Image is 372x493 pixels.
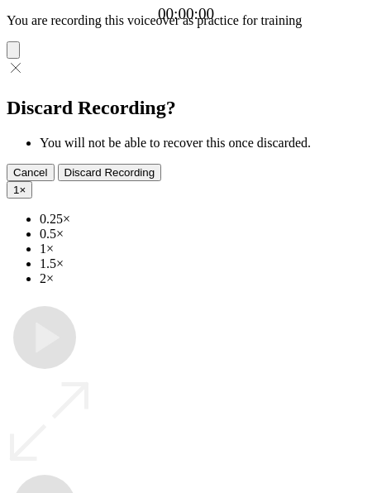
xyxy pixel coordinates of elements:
li: 1× [40,242,365,256]
a: 00:00:00 [158,5,214,23]
li: 0.5× [40,227,365,242]
p: You are recording this voiceover as practice for training [7,13,365,28]
span: 1 [13,184,19,196]
li: 2× [40,271,365,286]
button: Cancel [7,164,55,181]
h2: Discard Recording? [7,97,365,119]
button: 1× [7,181,32,199]
li: You will not be able to recover this once discarded. [40,136,365,151]
li: 0.25× [40,212,365,227]
li: 1.5× [40,256,365,271]
button: Discard Recording [58,164,162,181]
